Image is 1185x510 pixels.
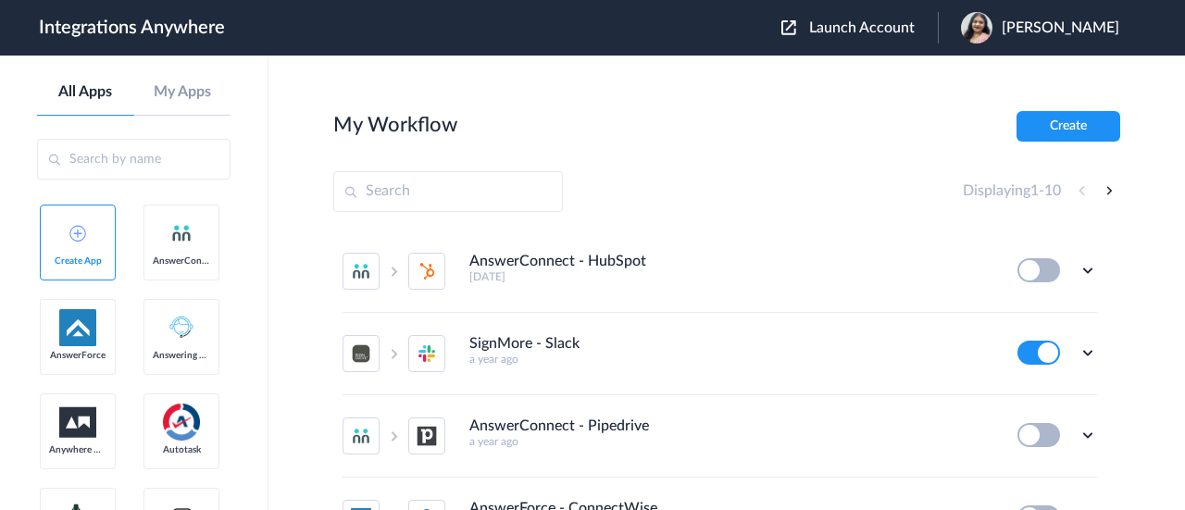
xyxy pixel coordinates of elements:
span: 10 [1044,183,1061,198]
a: All Apps [37,83,134,101]
img: aww.png [59,407,96,438]
h5: a year ago [469,353,992,366]
span: [PERSON_NAME] [1002,19,1119,37]
span: Create App [49,255,106,267]
span: Autotask [153,444,210,455]
img: aw-image-125.jpeg [961,12,992,44]
img: af-app-logo.svg [59,309,96,346]
span: Launch Account [809,20,915,35]
button: Launch Account [781,19,938,37]
h4: Displaying - [963,182,1061,200]
span: AnswerConnect [153,255,210,267]
span: AnswerForce [49,350,106,361]
input: Search [333,171,563,212]
img: Answering_service.png [163,309,200,346]
span: 1 [1030,183,1039,198]
h4: AnswerConnect - HubSpot [469,253,646,270]
h2: My Workflow [333,113,457,137]
span: Answering Service [153,350,210,361]
img: add-icon.svg [69,225,86,242]
button: Create [1017,111,1120,142]
img: launch-acct-icon.svg [781,20,796,35]
span: Anywhere Works [49,444,106,455]
h1: Integrations Anywhere [39,17,225,39]
input: Search by name [37,139,231,180]
a: My Apps [134,83,231,101]
h5: [DATE] [469,270,992,283]
img: answerconnect-logo.svg [170,222,193,244]
h4: SignMore - Slack [469,335,580,353]
h5: a year ago [469,435,992,448]
h4: AnswerConnect - Pipedrive [469,417,649,435]
img: autotask.png [163,404,200,441]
